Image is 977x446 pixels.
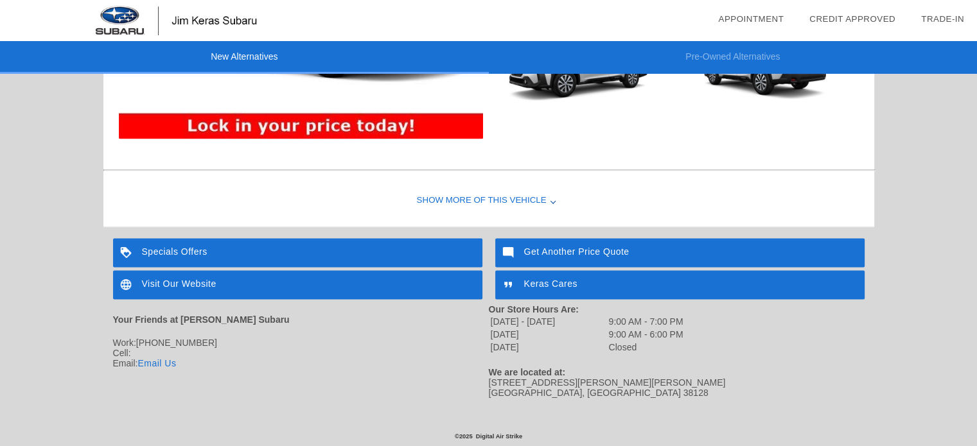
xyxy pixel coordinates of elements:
td: [DATE] - [DATE] [490,316,607,327]
strong: We are located at: [489,367,566,377]
strong: Your Friends at [PERSON_NAME] Subaru [113,314,290,325]
td: 9:00 AM - 6:00 PM [608,329,684,340]
td: [DATE] [490,341,607,353]
a: Credit Approved [809,14,895,24]
div: Work: [113,338,489,348]
a: Specials Offers [113,238,482,267]
td: Closed [608,341,684,353]
a: Trade-In [921,14,964,24]
td: [DATE] [490,329,607,340]
td: 9:00 AM - 7:00 PM [608,316,684,327]
a: Appointment [718,14,784,24]
strong: Our Store Hours Are: [489,304,579,314]
a: Email Us [137,358,176,368]
div: Email: [113,358,489,368]
img: ic_language_white_24dp_2x.png [113,270,142,299]
div: Show More of this Vehicle [103,175,874,227]
img: ic_format_quote_white_24dp_2x.png [495,270,524,299]
div: Cell: [113,348,489,358]
a: Keras Cares [495,270,865,299]
div: [STREET_ADDRESS][PERSON_NAME][PERSON_NAME] [GEOGRAPHIC_DATA], [GEOGRAPHIC_DATA] 38128 [489,377,865,398]
span: [PHONE_NUMBER] [136,338,217,348]
img: ic_loyalty_white_24dp_2x.png [113,238,142,267]
img: ic_mode_comment_white_24dp_2x.png [495,238,524,267]
a: Visit Our Website [113,270,482,299]
a: Get Another Price Quote [495,238,865,267]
